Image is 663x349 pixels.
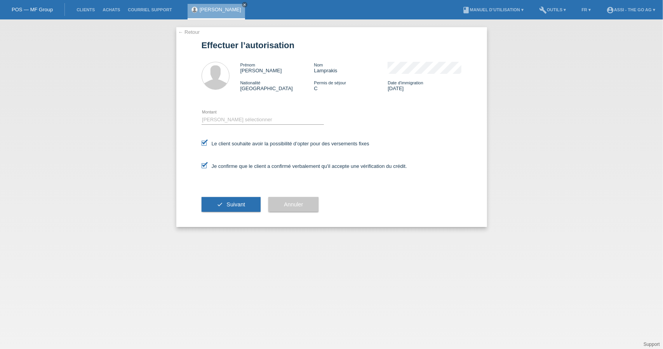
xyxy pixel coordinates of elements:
i: book [462,6,470,14]
button: Annuler [268,197,318,212]
span: Suivant [226,201,245,208]
label: Je confirme que le client a confirmé verbalement qu'il accepte une vérification du crédit. [202,163,407,169]
i: close [243,3,247,7]
div: Lamprakis [314,62,388,73]
div: [GEOGRAPHIC_DATA] [240,80,314,91]
label: Le client souhaite avoir la possibilité d’opter pour des versements fixes [202,141,369,147]
a: bookManuel d’utilisation ▾ [458,7,527,12]
span: Annuler [284,201,303,208]
span: Nationalité [240,80,261,85]
i: account_circle [606,6,614,14]
a: Support [644,342,660,347]
span: Nom [314,63,323,67]
a: POS — MF Group [12,7,53,12]
a: Courriel Support [124,7,176,12]
span: Date d'immigration [388,80,423,85]
div: C [314,80,388,91]
a: buildOutils ▾ [535,7,570,12]
h1: Effectuer l’autorisation [202,40,462,50]
div: [PERSON_NAME] [240,62,314,73]
i: build [539,6,547,14]
i: check [217,201,223,208]
a: [PERSON_NAME] [200,7,241,12]
a: close [242,2,247,7]
a: ← Retour [178,29,200,35]
button: check Suivant [202,197,261,212]
span: Prénom [240,63,256,67]
div: [DATE] [388,80,461,91]
a: Achats [99,7,124,12]
a: account_circleAssi - the GO AG ▾ [602,7,659,12]
span: Permis de séjour [314,80,346,85]
a: Clients [73,7,99,12]
a: FR ▾ [578,7,595,12]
